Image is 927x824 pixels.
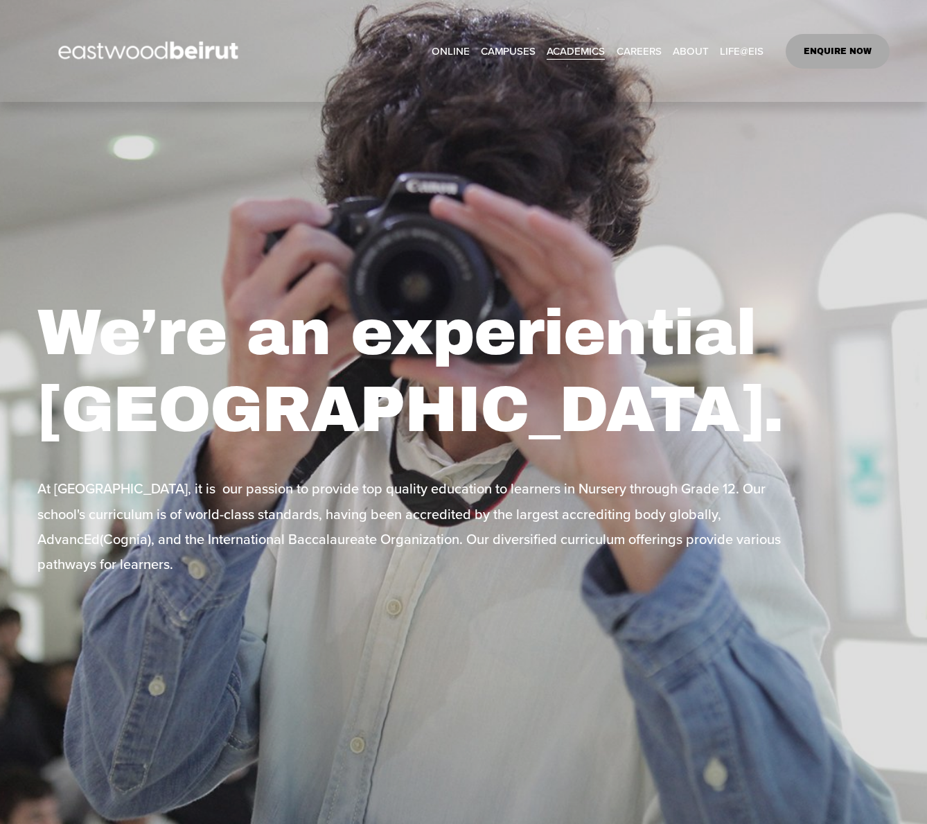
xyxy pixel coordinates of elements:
[481,41,536,62] a: folder dropdown
[37,295,890,448] h1: We’re an experiential [GEOGRAPHIC_DATA].
[720,41,763,62] a: folder dropdown
[547,42,605,60] span: ACADEMICS
[673,41,709,62] a: folder dropdown
[432,41,470,62] a: ONLINE
[617,41,662,62] a: CAREERS
[786,34,890,69] a: ENQUIRE NOW
[720,42,763,60] span: LIFE@EIS
[547,41,605,62] a: folder dropdown
[37,476,783,576] p: At [GEOGRAPHIC_DATA], it is our passion to provide top quality education to learners in Nursery t...
[37,16,263,87] img: EastwoodIS Global Site
[673,42,709,60] span: ABOUT
[481,42,536,60] span: CAMPUSES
